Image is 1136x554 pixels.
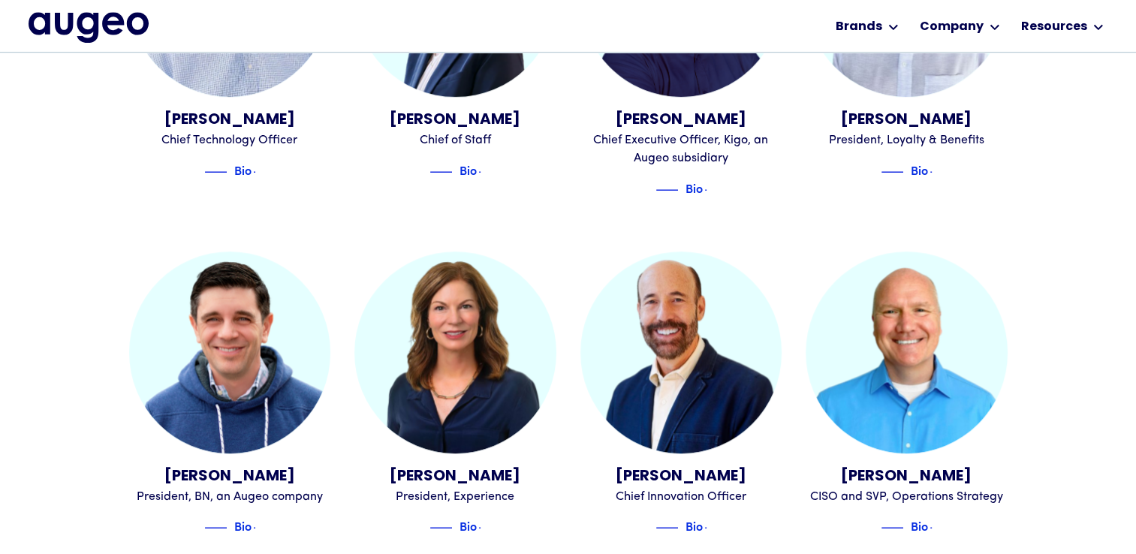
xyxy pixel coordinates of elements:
[253,519,276,537] img: Blue text arrow
[129,109,331,131] div: [PERSON_NAME]
[580,131,782,167] div: Chief Executive Officer, Kigo, an Augeo subsidiary
[204,163,227,181] img: Blue decorative line
[354,465,556,488] div: [PERSON_NAME]
[836,18,882,36] div: Brands
[354,131,556,149] div: Chief of Staff
[655,519,678,537] img: Blue decorative line
[806,251,1008,453] img: John Sirvydas
[580,251,782,453] img: Kenneth Greer
[129,251,331,453] img: Mike Garsin
[429,519,452,537] img: Blue decorative line
[234,516,252,534] div: Bio
[29,12,149,42] img: Augeo's full logo in midnight blue.
[911,516,928,534] div: Bio
[234,161,252,179] div: Bio
[686,516,703,534] div: Bio
[354,488,556,506] div: President, Experience
[354,109,556,131] div: [PERSON_NAME]
[354,251,556,536] a: Joan Wells[PERSON_NAME]President, ExperienceBlue decorative lineBioBlue text arrow
[129,251,331,536] a: Mike Garsin[PERSON_NAME]President, BN, an Augeo companyBlue decorative lineBioBlue text arrow
[580,109,782,131] div: [PERSON_NAME]
[460,516,477,534] div: Bio
[204,519,227,537] img: Blue decorative line
[806,488,1008,506] div: CISO and SVP, Operations Strategy
[129,488,331,506] div: President, BN, an Augeo company
[429,163,452,181] img: Blue decorative line
[29,12,149,42] a: home
[930,519,952,537] img: Blue text arrow
[806,251,1008,536] a: John Sirvydas[PERSON_NAME]CISO and SVP, Operations StrategyBlue decorative lineBioBlue text arrow
[686,179,703,197] div: Bio
[460,161,477,179] div: Bio
[930,163,952,181] img: Blue text arrow
[911,161,928,179] div: Bio
[1021,18,1087,36] div: Resources
[580,251,782,536] a: Kenneth Greer[PERSON_NAME]Chief Innovation OfficerBlue decorative lineBioBlue text arrow
[580,465,782,488] div: [PERSON_NAME]
[354,251,556,453] img: Joan Wells
[655,181,678,199] img: Blue decorative line
[580,488,782,506] div: Chief Innovation Officer
[478,163,501,181] img: Blue text arrow
[806,131,1008,149] div: President, Loyalty & Benefits
[704,519,727,537] img: Blue text arrow
[704,181,727,199] img: Blue text arrow
[920,18,984,36] div: Company
[129,131,331,149] div: Chief Technology Officer
[478,519,501,537] img: Blue text arrow
[881,519,903,537] img: Blue decorative line
[806,465,1008,488] div: [PERSON_NAME]
[881,163,903,181] img: Blue decorative line
[253,163,276,181] img: Blue text arrow
[806,109,1008,131] div: [PERSON_NAME]
[129,465,331,488] div: [PERSON_NAME]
